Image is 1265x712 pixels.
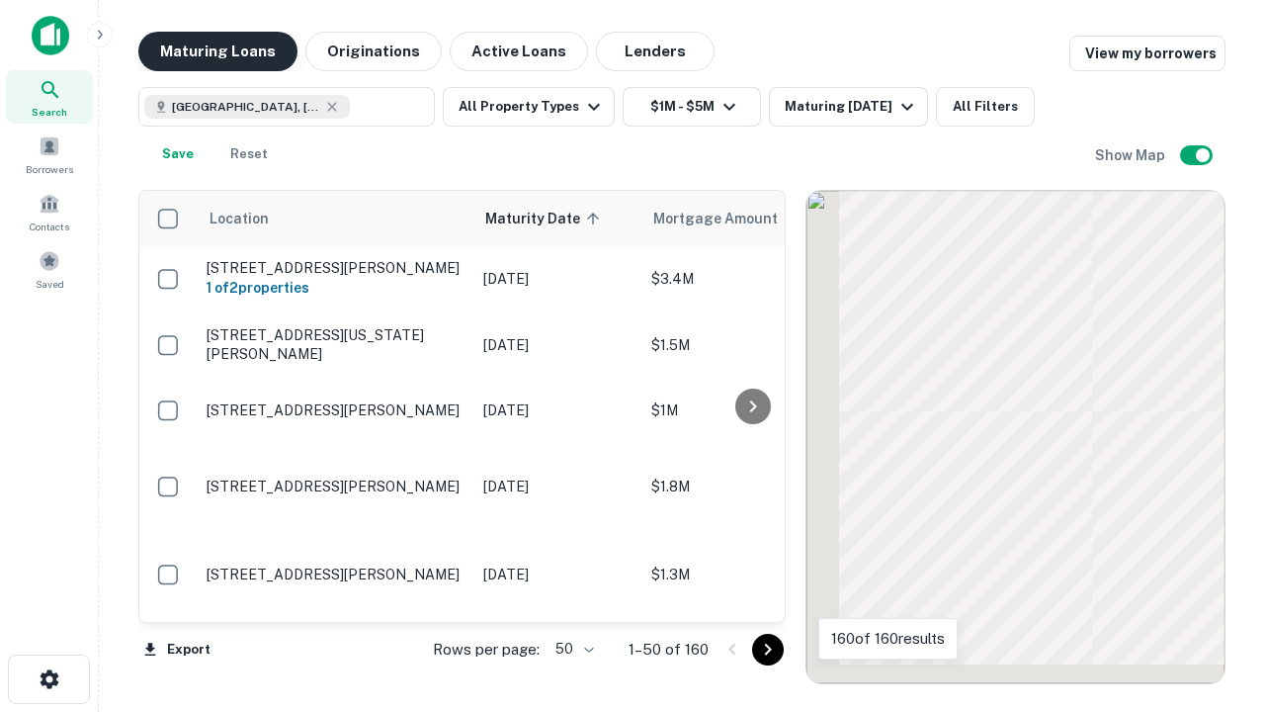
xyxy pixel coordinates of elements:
[483,564,632,585] p: [DATE]
[207,566,464,583] p: [STREET_ADDRESS][PERSON_NAME]
[197,191,473,246] th: Location
[6,128,93,181] a: Borrowers
[651,400,849,421] p: $1M
[641,191,859,246] th: Mortgage Amount
[207,326,464,362] p: [STREET_ADDRESS][US_STATE][PERSON_NAME]
[305,32,442,71] button: Originations
[1095,144,1168,166] h6: Show Map
[146,134,210,174] button: Save your search to get updates of matches that match your search criteria.
[138,32,297,71] button: Maturing Loans
[651,334,849,356] p: $1.5M
[651,564,849,585] p: $1.3M
[30,219,69,234] span: Contacts
[936,87,1035,127] button: All Filters
[473,191,641,246] th: Maturity Date
[207,259,464,277] p: [STREET_ADDRESS][PERSON_NAME]
[209,207,269,230] span: Location
[548,635,597,664] div: 50
[651,476,849,497] p: $1.8M
[483,334,632,356] p: [DATE]
[483,400,632,421] p: [DATE]
[138,635,215,665] button: Export
[651,268,849,290] p: $3.4M
[207,277,464,299] h6: 1 of 2 properties
[217,134,281,174] button: Reset
[36,276,64,292] span: Saved
[207,478,464,495] p: [STREET_ADDRESS][PERSON_NAME]
[769,87,928,127] button: Maturing [DATE]
[32,104,67,120] span: Search
[443,87,615,127] button: All Property Types
[483,268,632,290] p: [DATE]
[629,638,709,662] p: 1–50 of 160
[26,161,73,177] span: Borrowers
[485,207,606,230] span: Maturity Date
[172,98,320,116] span: [GEOGRAPHIC_DATA], [GEOGRAPHIC_DATA], [GEOGRAPHIC_DATA]
[450,32,588,71] button: Active Loans
[831,627,945,651] p: 160 of 160 results
[32,16,69,55] img: capitalize-icon.png
[653,207,803,230] span: Mortgage Amount
[806,191,1224,683] div: 0 0
[623,87,761,127] button: $1M - $5M
[6,70,93,124] a: Search
[483,476,632,497] p: [DATE]
[785,95,919,119] div: Maturing [DATE]
[6,242,93,296] a: Saved
[433,638,540,662] p: Rows per page:
[207,401,464,419] p: [STREET_ADDRESS][PERSON_NAME]
[596,32,715,71] button: Lenders
[1166,554,1265,649] iframe: Chat Widget
[6,185,93,238] a: Contacts
[1069,36,1225,71] a: View my borrowers
[752,634,784,666] button: Go to next page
